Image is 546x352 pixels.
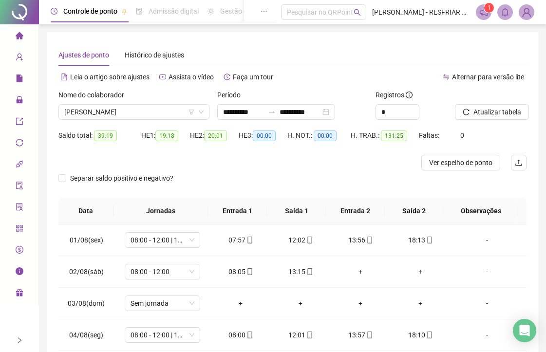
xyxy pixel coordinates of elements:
[70,236,103,244] span: 01/08(sex)
[208,198,267,224] th: Entrada 1
[233,73,273,81] span: Faça um tour
[513,319,536,342] div: Open Intercom Messenger
[425,332,433,338] span: mobile
[339,266,383,277] div: +
[245,237,253,243] span: mobile
[198,109,204,115] span: down
[463,109,470,115] span: reload
[16,337,23,344] span: right
[279,298,323,309] div: +
[455,104,529,120] button: Atualizar tabela
[443,74,450,80] span: swap
[458,235,516,245] div: -
[16,241,23,261] span: dollar
[16,177,23,197] span: audit
[305,268,313,275] span: mobile
[16,134,23,154] span: sync
[314,130,337,141] span: 00:00
[385,198,444,224] th: Saída 2
[204,130,227,141] span: 20:01
[398,330,443,340] div: 18:10
[113,198,208,224] th: Jornadas
[326,198,385,224] th: Entrada 2
[351,130,419,141] div: H. TRAB.:
[305,237,313,243] span: mobile
[279,235,323,245] div: 12:02
[484,3,494,13] sup: 1
[458,266,516,277] div: -
[58,198,113,224] th: Data
[69,331,103,339] span: 04/08(seg)
[305,332,313,338] span: mobile
[136,8,143,15] span: file-done
[58,90,131,100] label: Nome do colaborador
[16,70,23,90] span: file
[421,155,500,170] button: Ver espelho de ponto
[479,8,488,17] span: notification
[217,90,247,100] label: Período
[398,298,443,309] div: +
[16,49,23,68] span: user-add
[121,9,127,15] span: pushpin
[219,330,263,340] div: 08:00
[207,8,214,15] span: sun
[452,73,524,81] span: Alternar para versão lite
[16,284,23,304] span: gift
[16,92,23,111] span: lock
[16,263,23,282] span: info-circle
[365,237,373,243] span: mobile
[51,8,57,15] span: clock-circle
[58,130,141,141] div: Saldo total:
[125,51,184,59] span: Histórico de ajustes
[131,233,194,247] span: 08:00 - 12:00 | 14:00 - 18:00
[219,266,263,277] div: 08:05
[406,92,413,98] span: info-circle
[16,113,23,132] span: export
[460,131,464,139] span: 0
[69,268,104,276] span: 02/08(sáb)
[339,235,383,245] div: 13:56
[501,8,509,17] span: bell
[451,205,510,216] span: Observações
[354,9,361,16] span: search
[372,7,470,18] span: [PERSON_NAME] - RESFRIAR PRIME SERVICOS E INSTALACOES LTDA
[58,51,109,59] span: Ajustes de ponto
[66,173,177,184] span: Separar saldo positivo e negativo?
[473,107,521,117] span: Atualizar tabela
[169,73,214,81] span: Assista o vídeo
[279,266,323,277] div: 13:15
[398,266,443,277] div: +
[279,330,323,340] div: 12:01
[245,268,253,275] span: mobile
[149,7,199,15] span: Admissão digital
[16,156,23,175] span: api
[219,235,263,245] div: 07:57
[94,130,117,141] span: 39:19
[131,296,194,311] span: Sem jornada
[64,105,204,119] span: JOSEAN DA SILVA CASTRO
[519,5,534,19] img: 79609
[16,27,23,47] span: home
[131,264,194,279] span: 08:00 - 12:00
[458,298,516,309] div: -
[458,330,516,340] div: -
[16,199,23,218] span: solution
[70,73,150,81] span: Leia o artigo sobre ajustes
[488,4,491,11] span: 1
[219,298,263,309] div: +
[261,8,267,15] span: ellipsis
[16,220,23,240] span: qrcode
[339,298,383,309] div: +
[63,7,117,15] span: Controle de ponto
[515,159,523,167] span: upload
[239,130,287,141] div: HE 3:
[398,235,443,245] div: 18:13
[339,330,383,340] div: 13:57
[159,74,166,80] span: youtube
[245,332,253,338] span: mobile
[141,130,190,141] div: HE 1:
[224,74,230,80] span: history
[253,130,276,141] span: 00:00
[268,108,276,116] span: swap-right
[190,130,239,141] div: HE 2:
